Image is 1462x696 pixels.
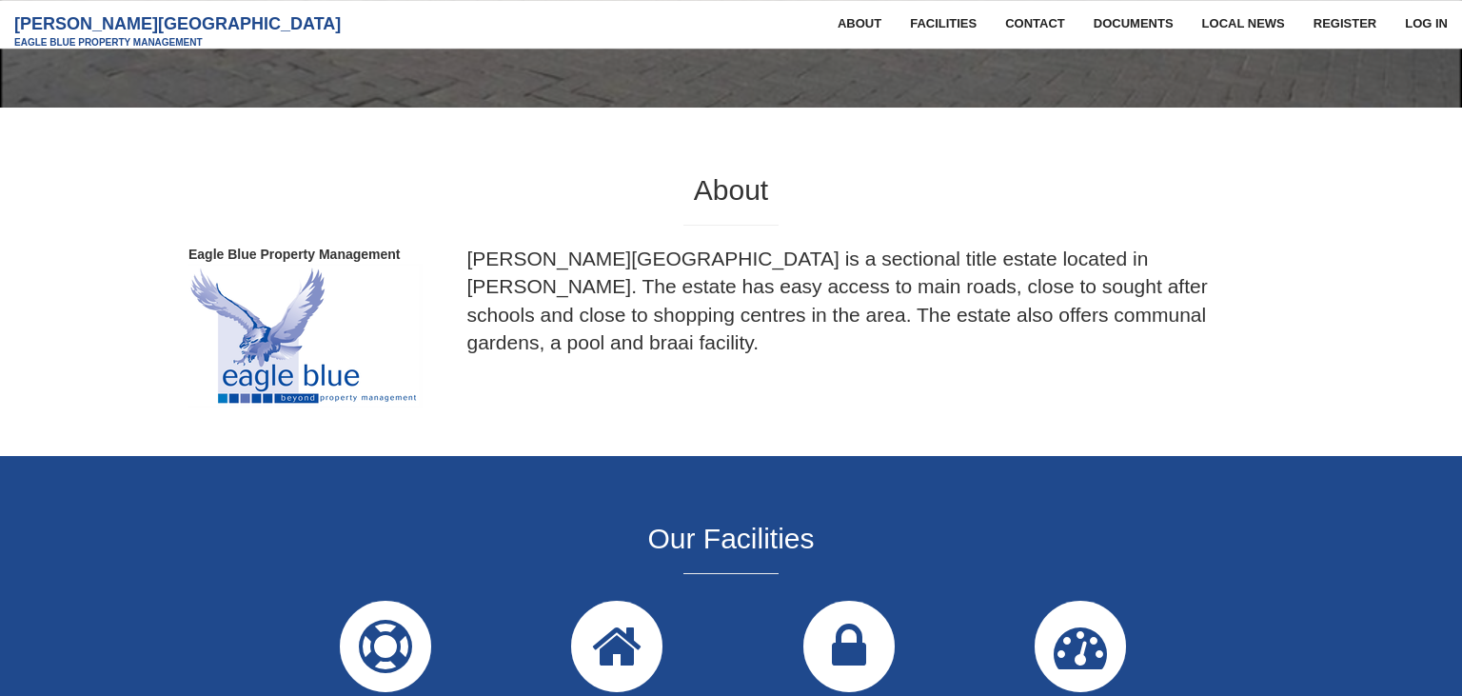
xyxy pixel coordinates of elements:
[188,247,401,262] strong: Eagle Blue Property Management
[188,174,1274,206] h2: About
[188,264,423,408] img: logo
[467,245,1274,357] p: [PERSON_NAME][GEOGRAPHIC_DATA] is a sectional title estate located in [PERSON_NAME]. The estate h...
[282,523,1181,554] h2: Our Facilities
[14,33,341,52] small: Eagle Blue Property Management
